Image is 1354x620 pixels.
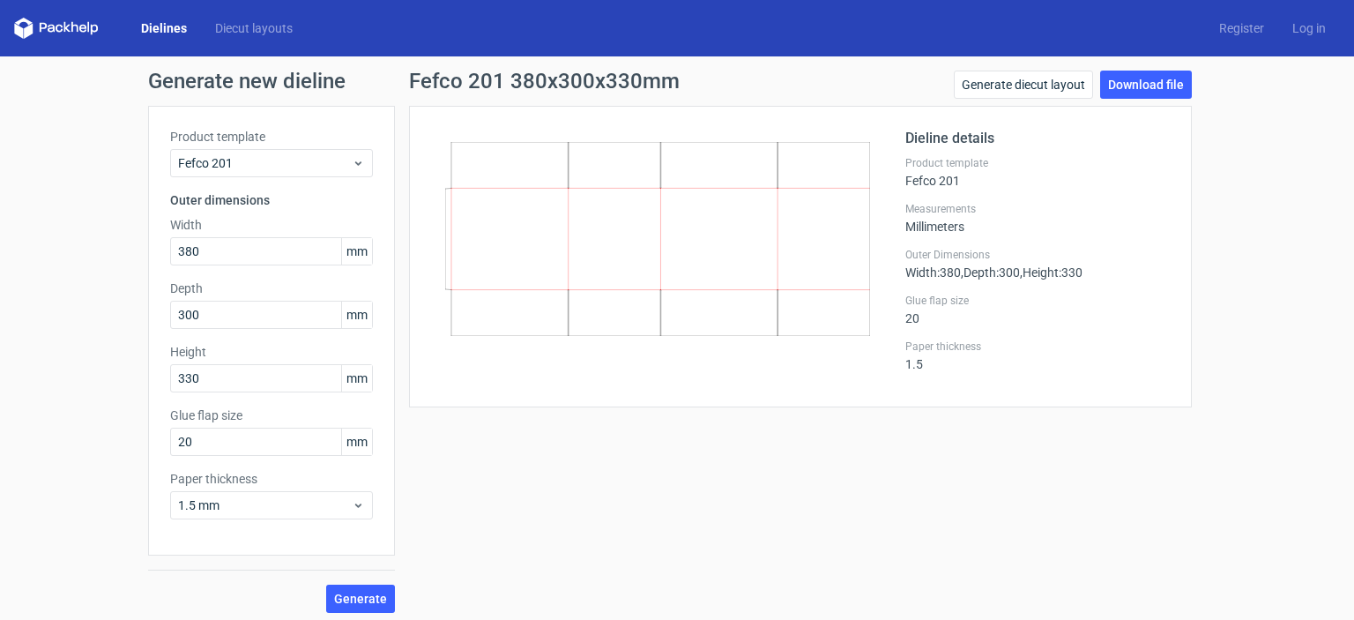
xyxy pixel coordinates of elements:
[170,470,373,488] label: Paper thickness
[170,191,373,209] h3: Outer dimensions
[341,429,372,455] span: mm
[1278,19,1340,37] a: Log in
[905,248,1170,262] label: Outer Dimensions
[905,128,1170,149] h2: Dieline details
[905,202,1170,234] div: Millimeters
[170,280,373,297] label: Depth
[341,302,372,328] span: mm
[905,156,1170,188] div: Fefco 201
[170,407,373,424] label: Glue flap size
[905,340,1170,371] div: 1.5
[341,365,372,392] span: mm
[961,265,1020,280] span: , Depth : 300
[170,128,373,146] label: Product template
[1205,19,1278,37] a: Register
[954,71,1093,99] a: Generate diecut layout
[170,216,373,234] label: Width
[178,497,352,514] span: 1.5 mm
[905,265,961,280] span: Width : 380
[326,585,395,613] button: Generate
[170,343,373,361] label: Height
[409,71,680,92] h1: Fefco 201 380x300x330mm
[905,294,1170,325] div: 20
[178,154,352,172] span: Fefco 201
[1020,265,1082,280] span: , Height : 330
[905,340,1170,354] label: Paper thickness
[905,156,1170,170] label: Product template
[341,238,372,265] span: mm
[201,19,307,37] a: Diecut layouts
[905,294,1170,308] label: Glue flap size
[148,71,1206,92] h1: Generate new dieline
[1100,71,1192,99] a: Download file
[127,19,201,37] a: Dielines
[334,593,387,605] span: Generate
[905,202,1170,216] label: Measurements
